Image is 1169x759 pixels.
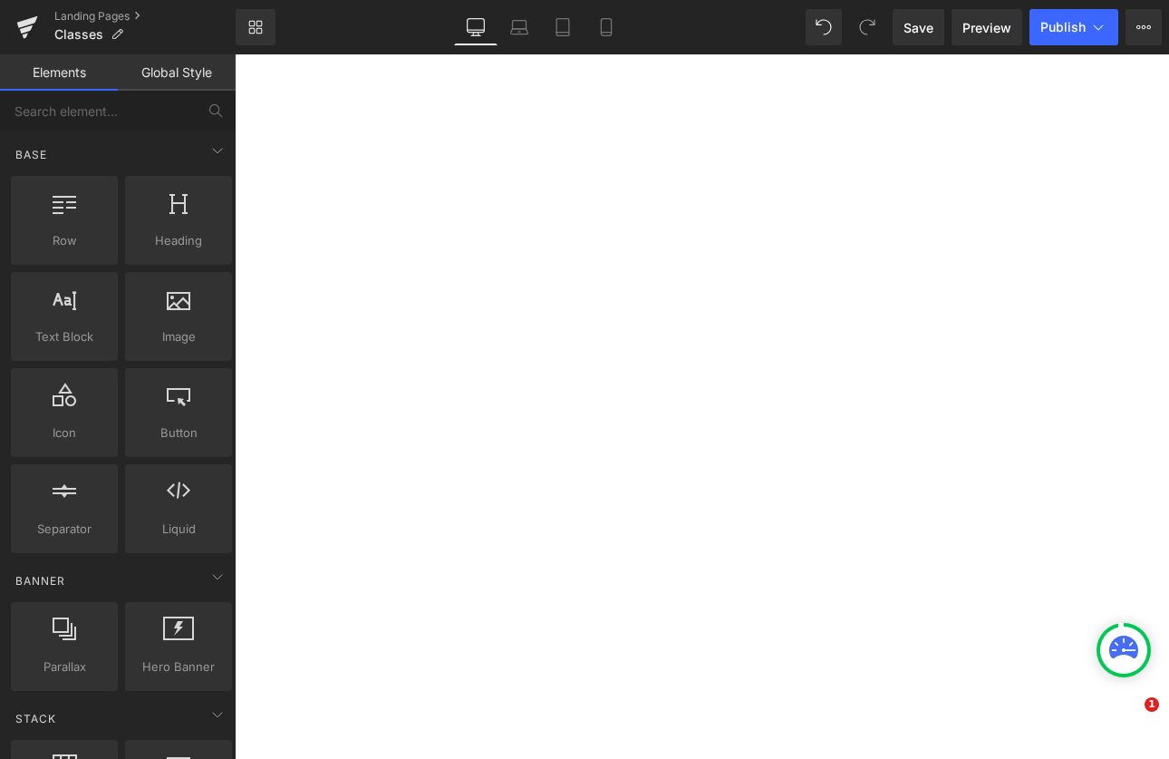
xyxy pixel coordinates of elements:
[952,9,1022,45] a: Preview
[118,54,236,91] a: Global Style
[54,9,236,24] a: Landing Pages
[903,18,933,37] span: Save
[454,9,498,45] a: Desktop
[1107,697,1151,741] iframe: Intercom live chat
[14,710,58,727] span: Stack
[1029,9,1118,45] button: Publish
[541,9,584,45] a: Tablet
[14,146,49,163] span: Base
[16,231,112,250] span: Row
[54,27,103,42] span: Classes
[16,423,112,443] span: Icon
[1040,20,1086,34] span: Publish
[130,231,227,250] span: Heading
[1145,697,1159,712] span: 1
[498,9,541,45] a: Laptop
[849,9,885,45] button: Redo
[130,423,227,443] span: Button
[1126,9,1162,45] button: More
[16,657,112,676] span: Parallax
[130,657,227,676] span: Hero Banner
[236,9,275,45] a: New Library
[16,327,112,346] span: Text Block
[584,9,628,45] a: Mobile
[962,18,1011,37] span: Preview
[130,520,227,539] span: Liquid
[806,9,842,45] button: Undo
[14,572,67,589] span: Banner
[130,327,227,346] span: Image
[16,520,112,539] span: Separator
